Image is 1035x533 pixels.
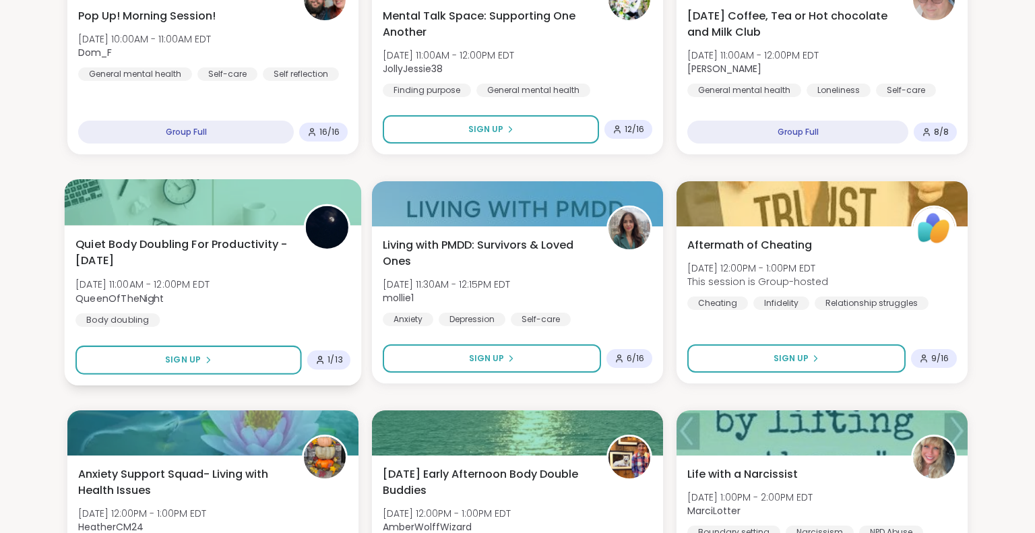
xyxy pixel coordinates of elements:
span: [DATE] 12:00PM - 1:00PM EDT [687,261,828,275]
span: Anxiety Support Squad- Living with Health Issues [78,466,287,499]
b: Dom_F [78,46,112,59]
div: Finding purpose [383,84,471,97]
b: JollyJessie38 [383,62,443,75]
img: QueenOfTheNight [306,206,348,249]
img: mollie1 [608,208,650,249]
img: ShareWell [913,208,955,249]
div: Group Full [78,121,294,144]
button: Sign Up [383,344,601,373]
span: 6 / 16 [627,353,644,364]
img: HeatherCM24 [304,437,346,478]
span: Pop Up! Morning Session! [78,8,216,24]
span: [DATE] 11:00AM - 12:00PM EDT [687,49,819,62]
span: Aftermath of Cheating [687,237,812,253]
div: Body doubling [75,313,160,327]
div: Self reflection [263,67,339,81]
button: Sign Up [383,115,599,144]
button: Sign Up [687,344,906,373]
span: [DATE] 12:00PM - 1:00PM EDT [383,507,511,520]
span: [DATE] 11:00AM - 12:00PM EDT [75,278,210,291]
span: Mental Talk Space: Supporting One Another [383,8,592,40]
span: This session is Group-hosted [687,275,828,288]
span: Life with a Narcissist [687,466,798,482]
button: Sign Up [75,346,302,375]
span: 1 / 13 [327,354,342,365]
img: AmberWolffWizard [608,437,650,478]
div: Loneliness [807,84,871,97]
div: Anxiety [383,313,433,326]
span: [DATE] 11:00AM - 12:00PM EDT [383,49,514,62]
div: Group Full [687,121,908,144]
span: 16 / 16 [319,127,340,137]
span: Quiet Body Doubling For Productivity - [DATE] [75,237,288,270]
div: Self-care [197,67,257,81]
span: 12 / 16 [625,124,644,135]
img: MarciLotter [913,437,955,478]
div: General mental health [78,67,192,81]
span: [DATE] 1:00PM - 2:00PM EDT [687,491,813,504]
div: Depression [439,313,505,326]
div: Self-care [511,313,571,326]
span: Sign Up [468,123,503,135]
span: 8 / 8 [934,127,949,137]
div: Self-care [876,84,936,97]
span: Sign Up [774,352,809,365]
b: QueenOfTheNight [75,291,164,305]
span: [DATE] Early Afternoon Body Double Buddies [383,466,592,499]
div: Cheating [687,296,748,310]
span: [DATE] Coffee, Tea or Hot chocolate and Milk Club [687,8,896,40]
div: General mental health [687,84,801,97]
span: Living with PMDD: Survivors & Loved Ones [383,237,592,270]
div: General mental health [476,84,590,97]
span: [DATE] 12:00PM - 1:00PM EDT [78,507,206,520]
div: Relationship struggles [815,296,929,310]
b: mollie1 [383,291,414,305]
span: Sign Up [165,354,201,366]
span: 9 / 16 [931,353,949,364]
b: [PERSON_NAME] [687,62,761,75]
span: Sign Up [469,352,504,365]
span: [DATE] 11:30AM - 12:15PM EDT [383,278,510,291]
div: Infidelity [753,296,809,310]
span: [DATE] 10:00AM - 11:00AM EDT [78,32,211,46]
b: MarciLotter [687,504,741,518]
